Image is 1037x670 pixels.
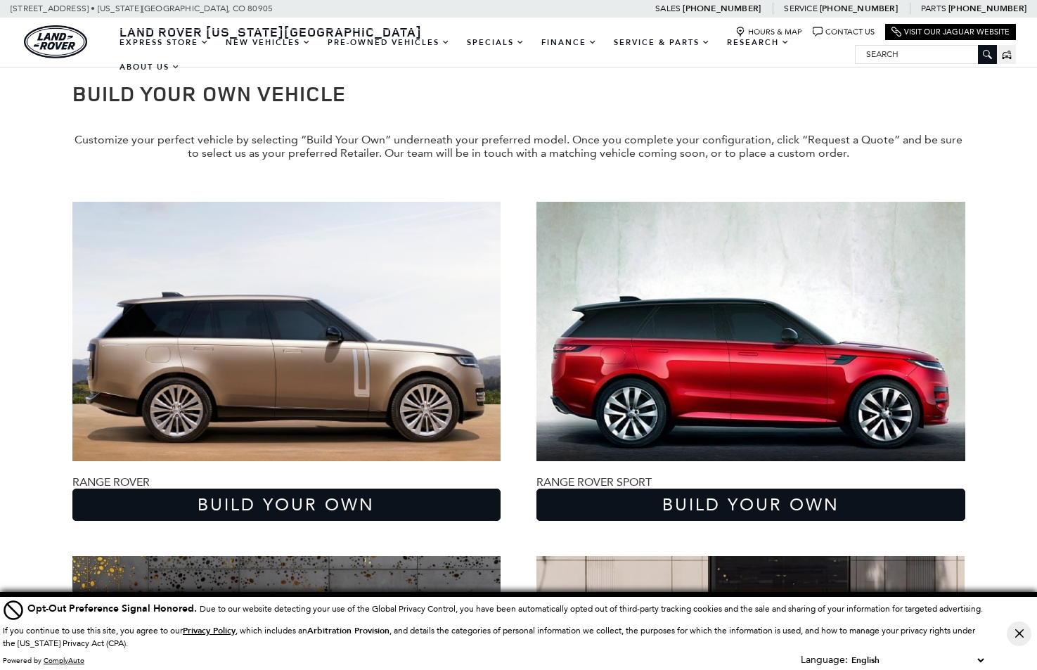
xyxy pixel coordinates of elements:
[111,30,855,79] nav: Main Navigation
[848,653,987,667] select: Language Select
[27,601,983,616] div: Due to our website detecting your use of the Global Privacy Control, you have been automatically ...
[856,46,996,63] input: Search
[111,55,188,79] a: About Us
[3,626,975,648] p: If you continue to use this site, you agree to our , which includes an , and details the categori...
[217,30,319,55] a: New Vehicles
[307,625,389,636] strong: Arbitration Provision
[72,489,501,521] a: BUILD YOUR OWN
[72,112,965,181] p: Customize your perfect vehicle by selecting “Build Your Own” underneath your preferred model. Onc...
[111,23,430,40] a: Land Rover [US_STATE][GEOGRAPHIC_DATA]
[24,25,87,58] img: Land Rover
[605,30,719,55] a: Service & Parts
[458,30,533,55] a: Specials
[3,657,84,665] div: Powered by
[11,4,273,13] a: [STREET_ADDRESS] • [US_STATE][GEOGRAPHIC_DATA], CO 80905
[820,3,898,14] a: [PHONE_NUMBER]
[72,202,501,461] img: RANGE ROVER
[683,3,761,14] a: [PHONE_NUMBER]
[319,30,458,55] a: Pre-Owned Vehicles
[27,602,200,615] span: Opt-Out Preference Signal Honored .
[44,656,84,665] a: ComplyAuto
[72,461,501,489] p: RANGE ROVER
[719,30,798,55] a: Research
[24,25,87,58] a: land-rover
[111,30,217,55] a: EXPRESS STORE
[784,4,817,13] span: Service
[183,625,236,636] u: Privacy Policy
[921,4,946,13] span: Parts
[891,27,1010,37] a: Visit Our Jaguar Website
[536,489,965,521] a: BUILD YOUR OWN
[536,202,965,461] img: RANGE ROVER SPORT
[655,4,681,13] span: Sales
[813,27,875,37] a: Contact Us
[801,655,848,665] div: Language:
[1007,621,1031,646] button: Close Button
[735,27,802,37] a: Hours & Map
[536,461,965,489] p: RANGE ROVER SPORT
[120,23,422,40] span: Land Rover [US_STATE][GEOGRAPHIC_DATA]
[948,3,1026,14] a: [PHONE_NUMBER]
[183,626,236,636] a: Privacy Policy
[533,30,605,55] a: Finance
[72,82,965,105] h1: BUILD YOUR OWN VEHICLE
